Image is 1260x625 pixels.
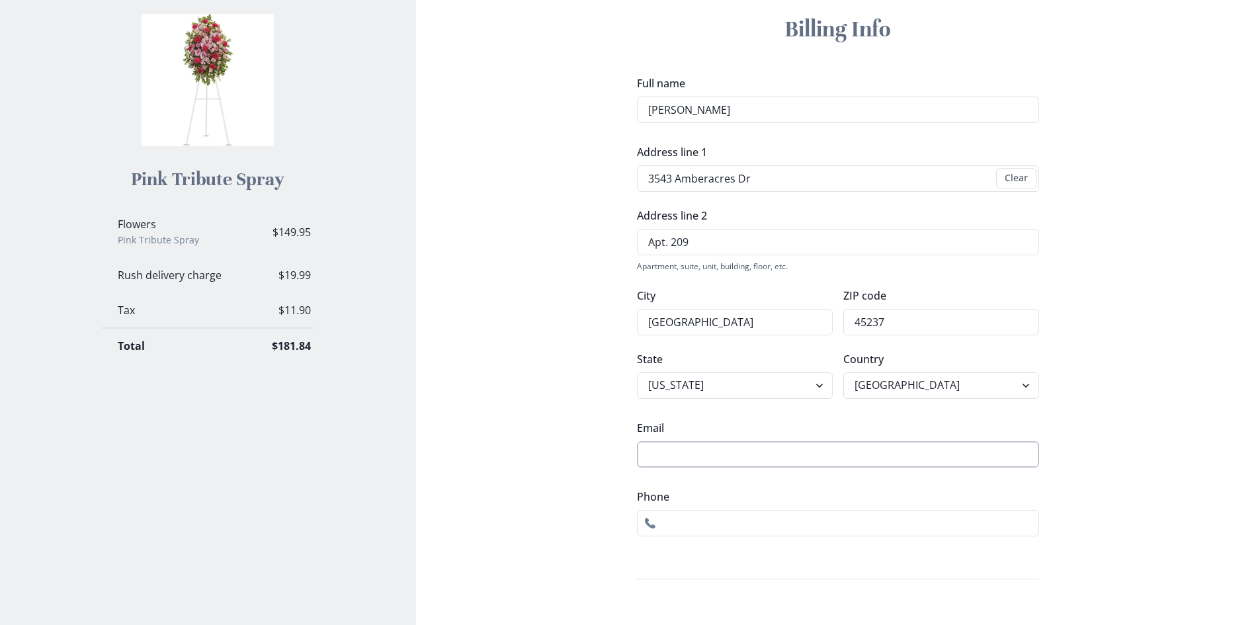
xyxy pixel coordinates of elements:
td: Rush delivery charge [102,258,256,293]
label: ZIP code [843,288,1031,304]
label: Full name [637,75,1031,91]
h2: Pink Tribute Spray [131,167,284,191]
td: $149.95 [256,207,327,258]
td: $19.99 [256,258,327,293]
label: Country [843,351,1031,367]
div: Apartment, suite, unit, building, floor, etc. [637,261,1039,272]
p: Flowers [118,218,240,231]
input: Optional [637,229,1039,255]
td: Tax [102,293,256,329]
label: Phone [637,489,1031,505]
button: Clear [996,168,1036,189]
strong: $181.84 [272,339,311,353]
label: Address line 2 [637,208,1031,224]
input: 5 digits [843,309,1039,335]
img: Photo of Pink Tribute Spray [142,14,274,146]
label: Address line 1 [637,144,1031,160]
p: Pink Tribute Spray [118,233,240,247]
td: $11.90 [256,293,327,329]
label: State [637,351,825,367]
label: Email [637,420,1031,436]
label: City [637,288,825,304]
strong: Total [118,339,145,353]
h2: Billing Info [653,15,1023,44]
